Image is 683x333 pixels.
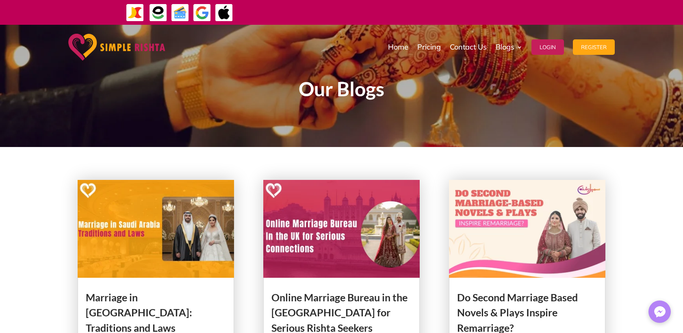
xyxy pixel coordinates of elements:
[388,27,408,67] a: Home
[263,180,420,278] img: Online Marriage Bureau in the UK for Serious Rishta Seekers
[652,304,668,320] img: Messenger
[449,5,466,19] strong: جاز کیش
[573,27,615,67] a: Register
[429,5,447,19] strong: ایزی پیسہ
[449,180,606,278] img: Do Second Marriage Based Novels & Plays Inspire Remarriage?
[531,39,564,55] button: Login
[215,4,233,22] img: ApplePay-icon
[573,39,615,55] button: Register
[78,180,234,278] img: Marriage in Saudi Arabia: Traditions and Laws
[126,4,144,22] img: JazzCash-icon
[193,4,211,22] img: GooglePay-icon
[417,27,441,67] a: Pricing
[450,27,487,67] a: Contact Us
[171,4,189,22] img: Credit Cards
[531,27,564,67] a: Login
[122,79,561,103] h1: Our Blogs
[294,7,645,17] div: ایپ میں پیمنٹ صرف گوگل پے اور ایپل پے کے ذریعے ممکن ہے۔ ، یا کریڈٹ کارڈ کے ذریعے ویب سائٹ پر ہوگی۔
[149,4,167,22] img: EasyPaisa-icon
[496,27,523,67] a: Blogs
